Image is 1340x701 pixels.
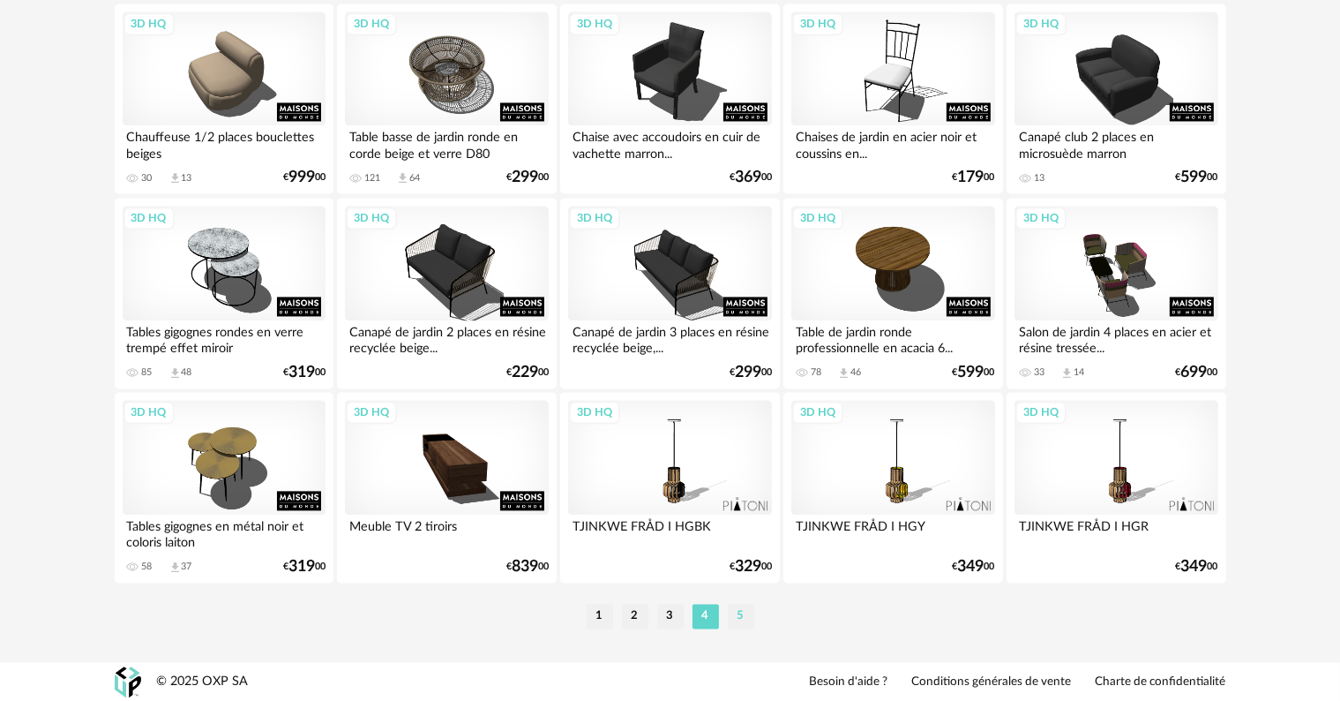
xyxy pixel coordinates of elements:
[124,12,175,35] div: 3D HQ
[283,171,326,184] div: € 00
[1034,172,1044,185] div: 13
[115,4,333,194] a: 3D HQ Chauffeuse 1/2 places bouclettes beiges 30 Download icon 13 €99900
[730,366,772,379] div: € 00
[182,172,192,185] div: 13
[409,172,420,185] div: 64
[1015,207,1067,230] div: 3D HQ
[124,401,175,424] div: 3D HQ
[728,604,754,629] li: 5
[123,125,326,161] div: Chauffeuse 1/2 places bouclettes beiges
[735,366,761,379] span: 299
[1034,366,1044,379] div: 33
[288,561,315,573] span: 319
[792,12,843,35] div: 3D HQ
[792,401,843,424] div: 3D HQ
[123,320,326,356] div: Tables gigognes rondes en verre trempé effet miroir
[115,198,333,388] a: 3D HQ Tables gigognes rondes en verre trempé effet miroir 85 Download icon 48 €31900
[958,366,984,379] span: 599
[1014,320,1217,356] div: Salon de jardin 4 places en acier et résine tressée...
[1014,125,1217,161] div: Canapé club 2 places en microsuède marron
[560,4,779,194] a: 3D HQ Chaise avec accoudoirs en cuir de vachette marron... €36900
[657,604,684,629] li: 3
[1007,4,1225,194] a: 3D HQ Canapé club 2 places en microsuède marron 13 €59900
[569,401,620,424] div: 3D HQ
[783,392,1002,583] a: 3D HQ TJINKWE FRÅD I HGY €34900
[1014,515,1217,550] div: TJINKWE FRÅD I HGR
[142,172,153,185] div: 30
[182,366,192,379] div: 48
[1181,171,1208,184] span: 599
[953,561,995,573] div: € 00
[792,207,843,230] div: 3D HQ
[791,320,994,356] div: Table de jardin ronde professionnelle en acacia 6...
[1015,401,1067,424] div: 3D HQ
[953,171,995,184] div: € 00
[1181,561,1208,573] span: 349
[560,198,779,388] a: 3D HQ Canapé de jardin 3 places en résine recyclée beige,... €29900
[730,561,772,573] div: € 00
[346,207,397,230] div: 3D HQ
[512,366,538,379] span: 229
[337,198,556,388] a: 3D HQ Canapé de jardin 2 places en résine recyclée beige... €22900
[1176,366,1218,379] div: € 00
[345,125,548,161] div: Table basse de jardin ronde en corde beige et verre D80
[1181,366,1208,379] span: 699
[783,4,1002,194] a: 3D HQ Chaises de jardin en acier noir et coussins en... €17900
[958,561,984,573] span: 349
[506,171,549,184] div: € 00
[168,171,182,185] span: Download icon
[1007,392,1225,583] a: 3D HQ TJINKWE FRÅD I HGR €34900
[346,401,397,424] div: 3D HQ
[288,366,315,379] span: 319
[837,366,850,380] span: Download icon
[283,561,326,573] div: € 00
[123,515,326,550] div: Tables gigognes en métal noir et coloris laiton
[345,515,548,550] div: Meuble TV 2 tiroirs
[115,392,333,583] a: 3D HQ Tables gigognes en métal noir et coloris laiton 58 Download icon 37 €31900
[124,207,175,230] div: 3D HQ
[568,515,771,550] div: TJINKWE FRÅD I HGBK
[568,125,771,161] div: Chaise avec accoudoirs en cuir de vachette marron...
[157,674,249,690] div: © 2025 OXP SA
[692,604,719,629] li: 4
[168,561,182,574] span: Download icon
[1074,366,1084,379] div: 14
[142,561,153,573] div: 58
[364,172,380,185] div: 121
[569,12,620,35] div: 3D HQ
[115,667,141,697] img: OXP
[622,604,648,629] li: 2
[1096,675,1226,690] a: Charte de confidentialité
[568,320,771,356] div: Canapé de jardin 3 places en résine recyclée beige,...
[735,171,761,184] span: 369
[1015,12,1067,35] div: 3D HQ
[569,207,620,230] div: 3D HQ
[791,125,994,161] div: Chaises de jardin en acier noir et coussins en...
[791,515,994,550] div: TJINKWE FRÅD I HGY
[735,561,761,573] span: 329
[560,392,779,583] a: 3D HQ TJINKWE FRÅD I HGBK €32900
[1176,561,1218,573] div: € 00
[810,675,888,690] a: Besoin d'aide ?
[142,366,153,379] div: 85
[850,366,861,379] div: 46
[1007,198,1225,388] a: 3D HQ Salon de jardin 4 places en acier et résine tressée... 33 Download icon 14 €69900
[337,392,556,583] a: 3D HQ Meuble TV 2 tiroirs €83900
[1060,366,1074,380] span: Download icon
[1176,171,1218,184] div: € 00
[811,366,821,379] div: 78
[182,561,192,573] div: 37
[283,366,326,379] div: € 00
[506,366,549,379] div: € 00
[783,198,1002,388] a: 3D HQ Table de jardin ronde professionnelle en acacia 6... 78 Download icon 46 €59900
[730,171,772,184] div: € 00
[587,604,613,629] li: 1
[506,561,549,573] div: € 00
[396,171,409,185] span: Download icon
[912,675,1072,690] a: Conditions générales de vente
[512,171,538,184] span: 299
[512,561,538,573] span: 839
[168,366,182,380] span: Download icon
[345,320,548,356] div: Canapé de jardin 2 places en résine recyclée beige...
[337,4,556,194] a: 3D HQ Table basse de jardin ronde en corde beige et verre D80 121 Download icon 64 €29900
